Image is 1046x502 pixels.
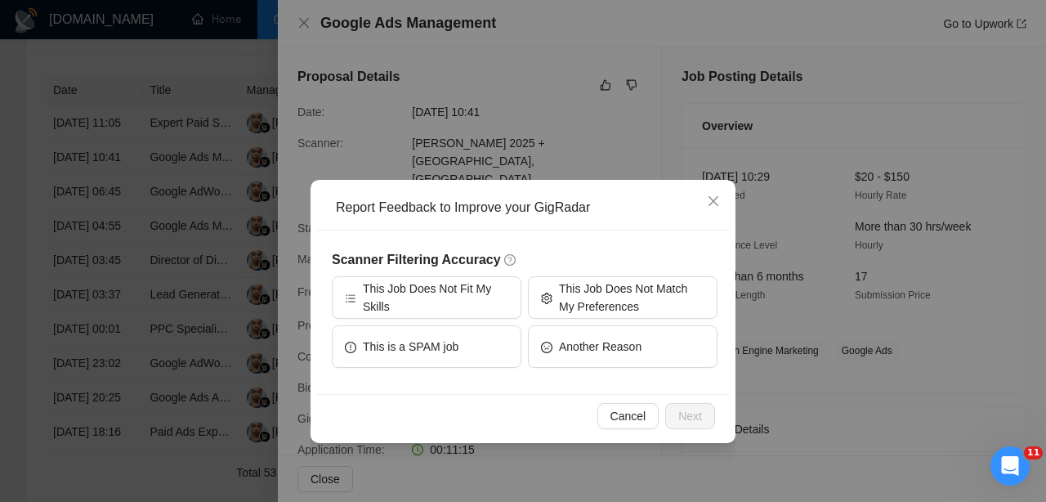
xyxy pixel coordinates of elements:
[597,403,659,429] button: Cancel
[336,199,722,217] div: Report Feedback to Improve your GigRadar
[541,291,552,303] span: setting
[332,250,717,270] h5: Scanner Filtering Accuracy
[559,280,704,316] span: This Job Does Not Match My Preferences
[345,291,356,303] span: bars
[345,340,356,352] span: exclamation-circle
[363,338,458,356] span: This is a SPAM job
[528,325,717,368] button: frownAnother Reason
[363,280,508,316] span: This Job Does Not Fit My Skills
[541,340,552,352] span: frown
[504,253,517,267] span: question-circle
[665,403,715,429] button: Next
[691,180,735,224] button: Close
[610,407,646,425] span: Cancel
[990,446,1030,486] iframe: Intercom live chat
[1024,446,1043,459] span: 11
[528,276,717,319] button: settingThis Job Does Not Match My Preferences
[559,338,641,356] span: Another Reason
[707,195,720,208] span: close
[332,276,521,319] button: barsThis Job Does Not Fit My Skills
[332,325,521,368] button: exclamation-circleThis is a SPAM job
